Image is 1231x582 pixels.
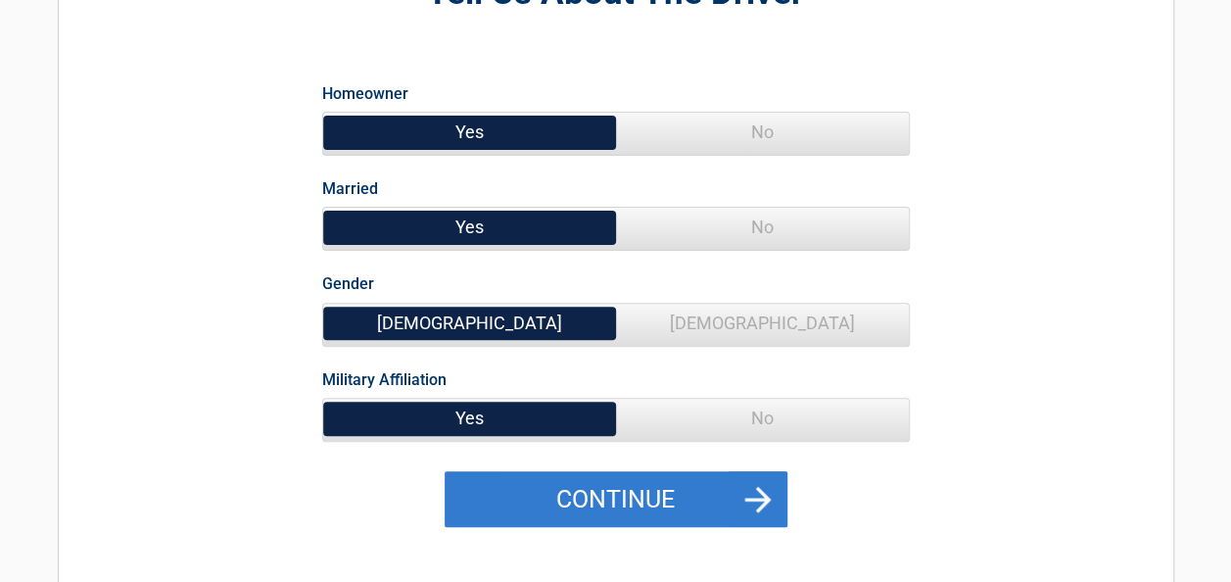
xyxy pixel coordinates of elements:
label: Homeowner [322,80,408,107]
label: Married [322,175,378,202]
span: Yes [323,113,616,152]
span: [DEMOGRAPHIC_DATA] [323,304,616,343]
span: No [616,399,909,438]
label: Military Affiliation [322,366,447,393]
span: No [616,113,909,152]
label: Gender [322,270,374,297]
span: Yes [323,208,616,247]
button: Continue [445,471,787,528]
span: Yes [323,399,616,438]
span: No [616,208,909,247]
span: [DEMOGRAPHIC_DATA] [616,304,909,343]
